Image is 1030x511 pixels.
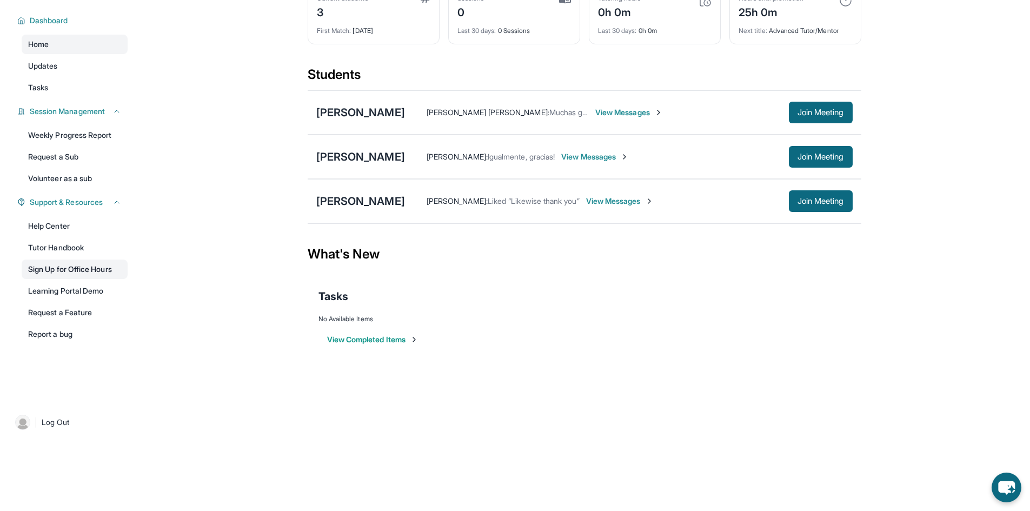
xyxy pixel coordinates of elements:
[11,410,128,434] a: |Log Out
[22,281,128,301] a: Learning Portal Demo
[789,146,853,168] button: Join Meeting
[488,196,580,205] span: Liked “Likewise thank you”
[22,78,128,97] a: Tasks
[488,152,555,161] span: Igualmente, gracias!
[645,197,654,205] img: Chevron-Right
[22,260,128,279] a: Sign Up for Office Hours
[586,196,654,207] span: View Messages
[22,147,128,167] a: Request a Sub
[549,108,606,117] span: Muchas grasias!!
[595,107,663,118] span: View Messages
[427,108,549,117] span: [PERSON_NAME] [PERSON_NAME] :
[22,238,128,257] a: Tutor Handbook
[316,105,405,120] div: [PERSON_NAME]
[789,190,853,212] button: Join Meeting
[316,149,405,164] div: [PERSON_NAME]
[798,154,844,160] span: Join Meeting
[317,3,368,20] div: 3
[427,152,488,161] span: [PERSON_NAME] :
[739,26,768,35] span: Next title :
[654,108,663,117] img: Chevron-Right
[42,417,70,428] span: Log Out
[457,20,571,35] div: 0 Sessions
[598,3,641,20] div: 0h 0m
[22,56,128,76] a: Updates
[327,334,418,345] button: View Completed Items
[739,3,803,20] div: 25h 0m
[22,169,128,188] a: Volunteer as a sub
[30,15,68,26] span: Dashboard
[22,35,128,54] a: Home
[22,125,128,145] a: Weekly Progress Report
[308,230,861,278] div: What's New
[15,415,30,430] img: user-img
[28,39,49,50] span: Home
[317,20,430,35] div: [DATE]
[457,3,484,20] div: 0
[318,315,850,323] div: No Available Items
[30,197,103,208] span: Support & Resources
[25,106,121,117] button: Session Management
[798,198,844,204] span: Join Meeting
[598,26,637,35] span: Last 30 days :
[317,26,351,35] span: First Match :
[620,152,629,161] img: Chevron-Right
[739,20,852,35] div: Advanced Tutor/Mentor
[25,15,121,26] button: Dashboard
[25,197,121,208] button: Support & Resources
[427,196,488,205] span: [PERSON_NAME] :
[316,194,405,209] div: [PERSON_NAME]
[30,106,105,117] span: Session Management
[561,151,629,162] span: View Messages
[35,416,37,429] span: |
[992,473,1021,502] button: chat-button
[798,109,844,116] span: Join Meeting
[598,20,712,35] div: 0h 0m
[22,303,128,322] a: Request a Feature
[308,66,861,90] div: Students
[318,289,348,304] span: Tasks
[457,26,496,35] span: Last 30 days :
[789,102,853,123] button: Join Meeting
[22,216,128,236] a: Help Center
[28,61,58,71] span: Updates
[28,82,48,93] span: Tasks
[22,324,128,344] a: Report a bug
